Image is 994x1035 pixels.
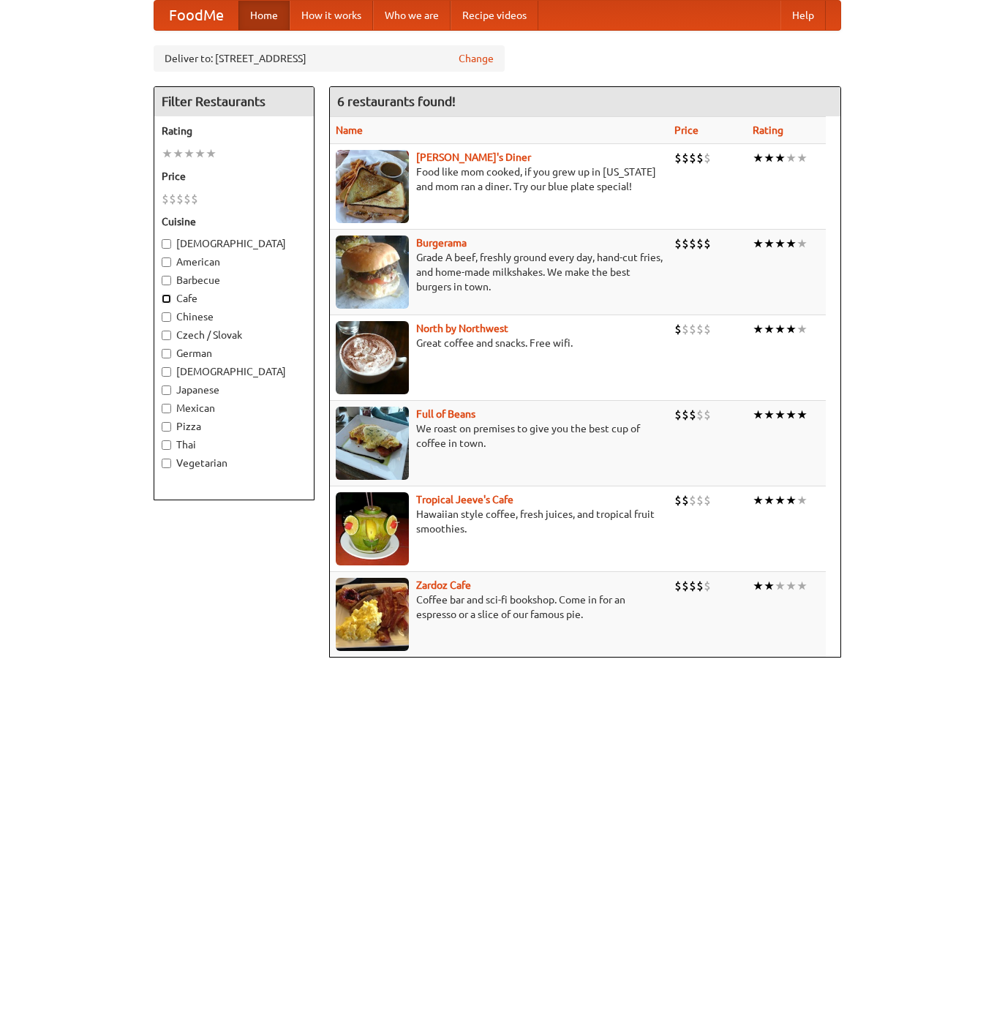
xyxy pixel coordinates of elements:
[797,236,807,252] li: ★
[416,408,475,420] a: Full of Beans
[704,321,711,337] li: $
[459,51,494,66] a: Change
[682,321,689,337] li: $
[162,257,171,267] input: American
[674,407,682,423] li: $
[336,250,663,294] p: Grade A beef, freshly ground every day, hand-cut fries, and home-made milkshakes. We make the bes...
[162,419,306,434] label: Pizza
[753,407,764,423] li: ★
[689,578,696,594] li: $
[674,150,682,166] li: $
[696,578,704,594] li: $
[162,349,171,358] input: German
[696,321,704,337] li: $
[764,236,775,252] li: ★
[682,492,689,508] li: $
[162,146,173,162] li: ★
[162,255,306,269] label: American
[674,578,682,594] li: $
[416,494,513,505] a: Tropical Jeeve's Cafe
[162,214,306,229] h5: Cuisine
[797,150,807,166] li: ★
[191,191,198,207] li: $
[176,191,184,207] li: $
[704,492,711,508] li: $
[162,294,171,304] input: Cafe
[416,151,531,163] a: [PERSON_NAME]'s Diner
[775,492,786,508] li: ★
[336,321,409,394] img: north.jpg
[786,578,797,594] li: ★
[704,407,711,423] li: $
[162,404,171,413] input: Mexican
[753,321,764,337] li: ★
[764,321,775,337] li: ★
[336,407,409,480] img: beans.jpg
[337,94,456,108] ng-pluralize: 6 restaurants found!
[290,1,373,30] a: How it works
[682,578,689,594] li: $
[162,291,306,306] label: Cafe
[416,579,471,591] a: Zardoz Cafe
[162,124,306,138] h5: Rating
[753,492,764,508] li: ★
[797,578,807,594] li: ★
[154,45,505,72] div: Deliver to: [STREET_ADDRESS]
[184,146,195,162] li: ★
[786,492,797,508] li: ★
[753,124,783,136] a: Rating
[238,1,290,30] a: Home
[162,437,306,452] label: Thai
[764,407,775,423] li: ★
[696,150,704,166] li: $
[195,146,206,162] li: ★
[162,440,171,450] input: Thai
[169,191,176,207] li: $
[764,150,775,166] li: ★
[416,237,467,249] a: Burgerama
[336,578,409,651] img: zardoz.jpg
[682,150,689,166] li: $
[336,150,409,223] img: sallys.jpg
[162,346,306,361] label: German
[689,492,696,508] li: $
[696,407,704,423] li: $
[689,407,696,423] li: $
[416,323,508,334] b: North by Northwest
[336,592,663,622] p: Coffee bar and sci-fi bookshop. Come in for an espresso or a slice of our famous pie.
[162,364,306,379] label: [DEMOGRAPHIC_DATA]
[173,146,184,162] li: ★
[162,367,171,377] input: [DEMOGRAPHIC_DATA]
[682,236,689,252] li: $
[162,169,306,184] h5: Price
[775,236,786,252] li: ★
[674,492,682,508] li: $
[336,492,409,565] img: jeeves.jpg
[162,456,306,470] label: Vegetarian
[696,236,704,252] li: $
[797,321,807,337] li: ★
[162,273,306,287] label: Barbecue
[206,146,217,162] li: ★
[786,321,797,337] li: ★
[797,492,807,508] li: ★
[336,124,363,136] a: Name
[674,321,682,337] li: $
[336,165,663,194] p: Food like mom cooked, if you grew up in [US_STATE] and mom ran a diner. Try our blue plate special!
[775,321,786,337] li: ★
[674,236,682,252] li: $
[689,236,696,252] li: $
[753,236,764,252] li: ★
[162,328,306,342] label: Czech / Slovak
[780,1,826,30] a: Help
[336,421,663,451] p: We roast on premises to give you the best cup of coffee in town.
[336,236,409,309] img: burgerama.jpg
[797,407,807,423] li: ★
[154,87,314,116] h4: Filter Restaurants
[704,578,711,594] li: $
[162,276,171,285] input: Barbecue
